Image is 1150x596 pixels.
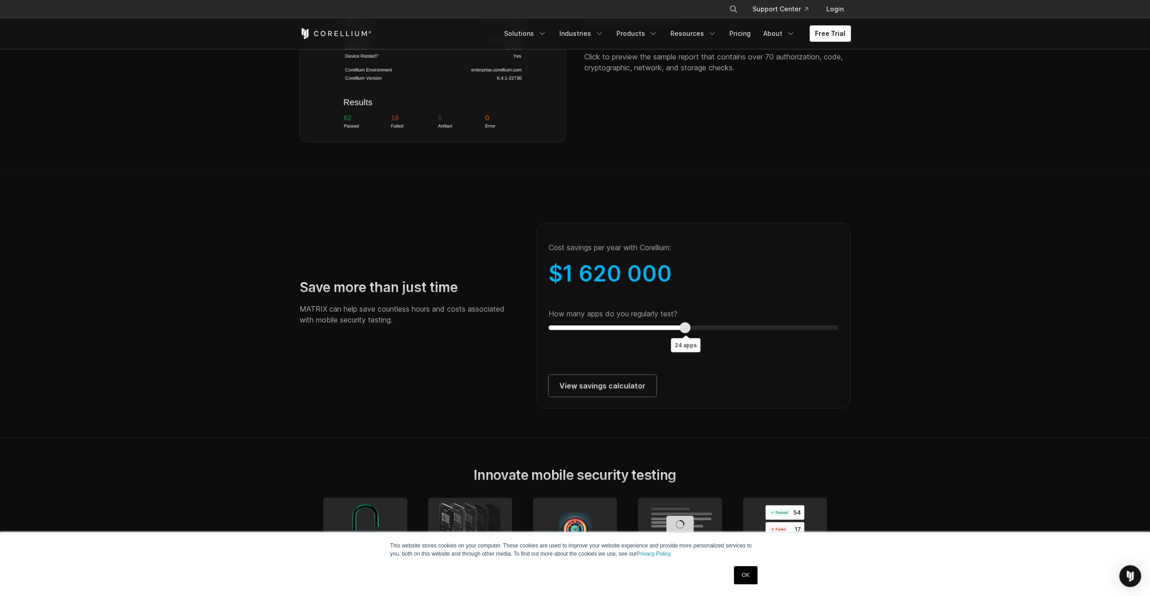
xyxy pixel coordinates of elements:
a: View savings calculator [548,375,656,396]
a: Pricing [724,25,756,42]
a: Corellium Home [300,28,372,39]
a: About [758,25,801,42]
p: Cost savings per year with Corellium: [548,242,839,253]
h2: Innovate mobile security testing [394,466,756,483]
p: This website stores cookies on your computer. These cookies are used to improve your website expe... [390,542,760,558]
a: Login [819,1,851,17]
span: 1 620 000 [563,260,672,287]
p: MATRIX can help save countless hours and costs associated with mobile security testing. [300,303,519,325]
div: Navigation Menu [499,25,851,42]
a: OK [734,566,757,584]
h2: Save more than just time [300,278,519,296]
a: Free Trial [810,25,851,42]
a: Products [611,25,663,42]
label: How many apps do you regularly test? [548,309,677,318]
div: $ [548,260,839,287]
a: Industries [554,25,609,42]
output: 24 apps [671,338,700,352]
div: Open Intercom Messenger [1119,565,1141,587]
a: Support Center [745,1,815,17]
a: Privacy Policy. [637,551,672,557]
p: Click to preview the sample report that contains over 70 authorization, code, cryptographic, netw... [584,51,851,73]
a: Solutions [499,25,552,42]
a: Resources [665,25,722,42]
div: Navigation Menu [718,1,851,17]
button: Search [725,1,742,17]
